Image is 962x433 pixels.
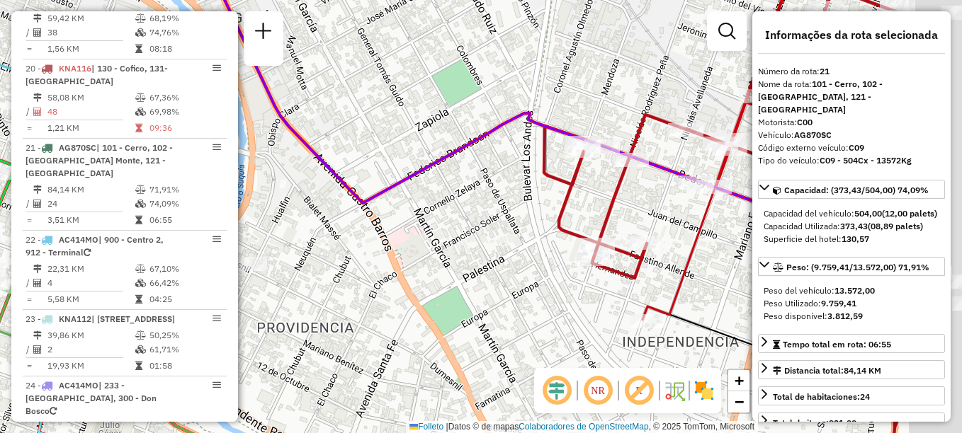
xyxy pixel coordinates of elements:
td: 24 [47,197,135,211]
i: % de utilização da cubagem [135,345,146,354]
td: 5,58 KM [47,292,135,306]
strong: 24 [860,391,870,402]
a: Colaboradores de OpenStreetMap [519,422,648,432]
i: Distância Total [33,265,42,273]
td: = [26,292,33,306]
i: Total de Atividades [33,279,42,287]
span: KNA116 [59,63,91,74]
span: | [446,422,448,432]
td: = [26,42,33,56]
span: | 233 - [GEOGRAPHIC_DATA], 300 - Don Bosco [26,380,157,416]
td: 2 [47,342,135,357]
font: 66,42% [149,277,179,288]
i: % de utilização do peso [135,185,146,194]
em: Opções [213,235,221,243]
div: Capacidad: (373,43/504,00) 74,09% [758,202,945,251]
font: 22 - [26,234,41,245]
font: 61,71% [149,344,179,354]
i: Veículo já utilizado nesta sessão [84,248,91,257]
font: Peso Utilizado: [764,298,856,308]
td: = [26,121,33,135]
font: Capacidad Utilizada: [764,221,923,231]
td: 1,21 KM [47,121,135,135]
font: Motorista: [758,117,813,127]
span: Exibir rótulo [622,374,656,408]
td: 1,56 KM [47,42,135,56]
span: AC414MO [59,234,98,245]
strong: C00 [797,117,813,127]
i: % de utilização do peso [135,265,146,273]
i: Distância Total [33,185,42,194]
font: Vehículo: [758,129,832,140]
font: 74,09% [149,198,179,209]
div: Número da rota: [758,65,945,78]
td: / [26,105,33,119]
td: / [26,197,33,211]
i: % de utilização da cubagem [135,279,146,287]
em: Opções [213,64,221,72]
a: Exibir filtros [713,17,741,45]
span: AC414MO [59,380,98,391]
i: % de utilização do peso [135,14,146,23]
span: Ocultar deslocamento [540,374,574,408]
i: % de utilização do peso [135,93,146,102]
td: 84,14 KM [47,183,135,197]
font: 23 - [26,313,41,324]
i: Distância Total [33,14,42,23]
a: Capacidad: (373,43/504,00) 74,09% [758,180,945,199]
font: 21 - [26,142,41,153]
a: Tempo total em rota: 06:55 [758,334,945,353]
td: 48 [47,105,135,119]
i: Total de Atividades [33,200,42,208]
i: Tempo total em rota [135,216,142,224]
span: | 900 - Centro 2, 912 - Terminal [26,234,164,258]
a: Folleto [409,422,443,432]
div: Código externo veículo: [758,142,945,154]
a: Total de habitaciones:24 [758,386,945,405]
i: Total de Atividades [33,108,42,116]
strong: 9.759,41 [821,298,856,308]
div: Total de itens: [773,417,856,429]
div: Datos © de mapas , © 2025 TomTom, Microsoft [406,421,758,433]
img: Fluxo de ruas [663,379,686,402]
i: % de utilização da cubagem [135,28,146,37]
td: 3,51 KM [47,213,135,227]
div: Nome da rota: [758,78,945,116]
h4: Informações da rota selecionada [758,28,945,42]
span: Total de habitaciones: [773,391,870,402]
td: / [26,25,33,40]
div: Tipo do veículo: [758,154,945,167]
i: Tempo total em rota [135,124,142,132]
a: Acercar [728,370,749,391]
i: Distância Total [33,331,42,340]
td: 04:25 [149,292,220,306]
span: Ocultar NR [581,374,615,408]
i: Tempo total em rota [135,362,142,370]
span: Peso del vehículo: [764,285,875,296]
strong: 13.572,00 [834,285,875,296]
a: Peso: (9.759,41/13.572,00) 71,91% [758,257,945,276]
td: 67,36% [149,91,220,105]
td: / [26,342,33,357]
strong: 3.812,59 [827,311,863,321]
td: 67,10% [149,262,220,276]
i: Tempo total em rota [135,295,142,304]
span: Tempo total em rota: 06:55 [783,339,891,350]
a: Distancia total:84,14 KM [758,360,945,379]
span: − [735,393,744,410]
font: 24 - [26,380,41,391]
span: KNA112 [59,313,91,324]
div: Atividade não roteirizada - Baraglia Romina Florencia [232,257,267,271]
span: + [735,371,744,389]
font: Distancia total: [784,365,881,376]
td: 4 [47,276,135,290]
strong: 101 - Cerro, 102 - [GEOGRAPHIC_DATA], 121 - [GEOGRAPHIC_DATA] [758,79,883,115]
td: 59,42 KM [47,11,135,25]
span: 84,14 KM [844,365,881,376]
td: 09:36 [149,121,220,135]
i: Veículo já utilizado nesta sessão [50,407,57,415]
font: 74,76% [149,27,179,37]
td: 22,31 KM [47,262,135,276]
font: Capacidad del vehículo: [764,208,937,219]
strong: C09 - 504Cx - 13572Kg [820,155,912,166]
